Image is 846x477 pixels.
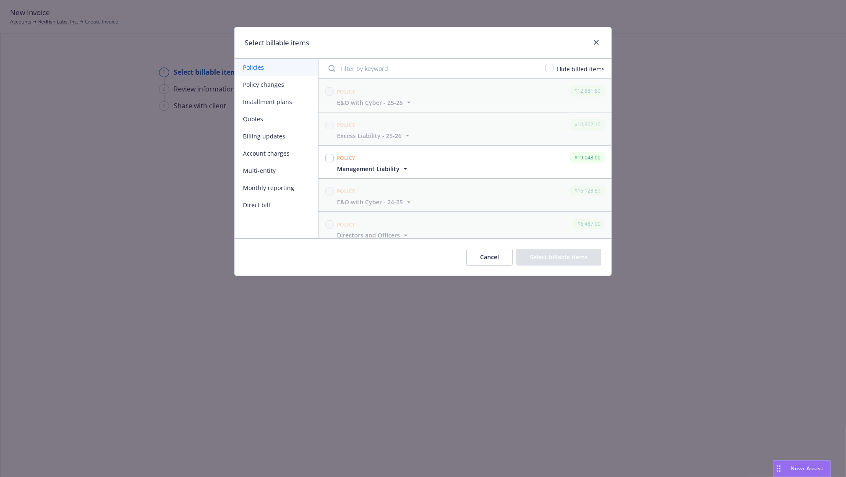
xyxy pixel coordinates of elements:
[337,121,355,128] span: Policy
[337,154,355,162] span: Policy
[235,162,318,179] button: Multi-entity
[337,98,403,107] span: E&O with Cyber - 25-26
[319,212,611,245] span: Policy$6,487.00Directors and Officers
[319,112,611,145] span: Policy$10,302.10Excess Liability - 25-26
[573,219,605,229] div: $6,487.00
[337,188,355,195] span: Policy
[235,196,318,214] button: Direct bill
[337,198,413,206] button: E&O with Cyber - 24-25
[337,164,410,173] button: Management Liability
[773,460,831,477] button: Nova Assist
[337,98,413,107] button: E&O with Cyber - 25-26
[235,76,318,93] button: Policy changes
[337,231,400,240] span: Directors and Officers
[591,37,601,47] a: close
[570,119,605,130] div: $10,302.10
[337,131,412,140] button: Excess Liability - 25-26
[337,231,410,240] button: Directors and Officers
[235,179,318,196] button: Monthly reporting
[235,110,318,128] button: Quotes
[337,198,403,206] span: E&O with Cyber - 24-25
[235,59,318,76] button: Policies
[570,86,605,96] div: $12,881.60
[245,37,309,48] h1: Select billable items
[319,179,611,211] span: Policy$16,128.89E&O with Cyber - 24-25
[337,164,399,173] span: Management Liability
[570,152,605,163] div: $19,048.00
[337,131,402,140] span: Excess Liability - 25-26
[235,145,318,162] button: Account charges
[235,93,318,110] button: Installment plans
[337,221,355,228] span: Policy
[773,461,784,477] div: Drag to move
[235,128,318,145] button: Billing updates
[337,88,355,95] span: Policy
[319,79,611,112] span: Policy$12,881.60E&O with Cyber - 25-26
[791,465,824,472] span: Nova Assist
[324,60,540,77] input: Filter by keyword
[570,185,605,196] div: $16,128.89
[466,249,513,266] button: Cancel
[557,65,605,73] span: Hide billed items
